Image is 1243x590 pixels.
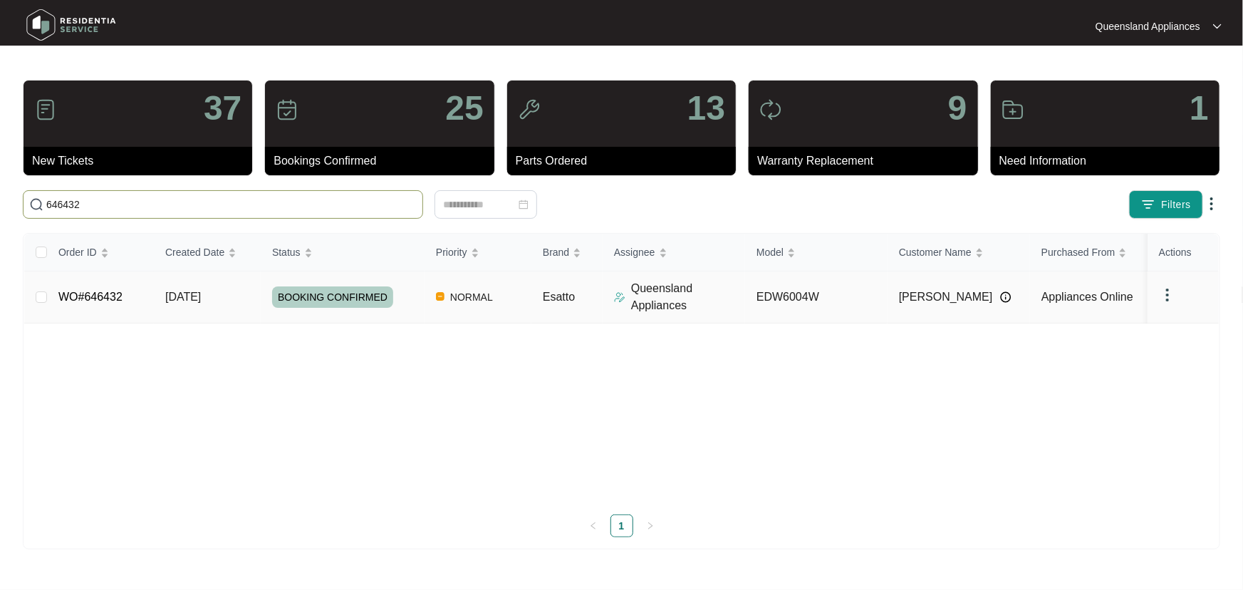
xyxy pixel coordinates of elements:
span: Customer Name [899,244,972,260]
p: 37 [204,91,241,125]
th: Purchased From [1030,234,1172,271]
img: residentia service logo [21,4,121,46]
span: [PERSON_NAME] [899,289,993,306]
span: Priority [436,244,467,260]
p: 9 [948,91,967,125]
span: NORMAL [444,289,499,306]
th: Assignee [603,234,745,271]
span: Filters [1161,197,1191,212]
button: left [582,514,605,537]
p: 25 [445,91,483,125]
button: filter iconFilters [1129,190,1203,219]
p: Queensland Appliances [631,280,745,314]
span: Purchased From [1041,244,1115,260]
a: WO#646432 [58,291,123,303]
span: right [646,522,655,530]
button: right [639,514,662,537]
p: Warranty Replacement [757,152,977,170]
th: Priority [425,234,531,271]
li: Previous Page [582,514,605,537]
span: Status [272,244,301,260]
img: icon [1002,98,1024,121]
span: Esatto [543,291,575,303]
img: icon [34,98,57,121]
p: New Tickets [32,152,252,170]
th: Order ID [47,234,154,271]
img: Vercel Logo [436,292,444,301]
p: Bookings Confirmed [274,152,494,170]
p: Need Information [999,152,1219,170]
th: Actions [1148,234,1219,271]
span: Created Date [165,244,224,260]
th: Model [745,234,888,271]
span: Order ID [58,244,97,260]
img: dropdown arrow [1159,286,1176,304]
span: Assignee [614,244,655,260]
span: Appliances Online [1041,291,1133,303]
img: dropdown arrow [1203,195,1220,212]
img: Assigner Icon [614,291,625,303]
a: 1 [611,515,633,537]
span: BOOKING CONFIRMED [272,286,393,308]
img: Info icon [1000,291,1011,303]
input: Search by Order Id, Assignee Name, Customer Name, Brand and Model [46,197,417,212]
p: Queensland Appliances [1096,19,1200,33]
span: left [589,522,598,530]
li: 1 [610,514,633,537]
p: 13 [687,91,725,125]
p: Parts Ordered [516,152,736,170]
li: Next Page [639,514,662,537]
span: Model [756,244,784,260]
img: search-icon [29,197,43,212]
span: [DATE] [165,291,201,303]
th: Created Date [154,234,261,271]
img: filter icon [1141,197,1155,212]
img: dropdown arrow [1213,23,1222,30]
img: icon [276,98,298,121]
p: 1 [1190,91,1209,125]
th: Status [261,234,425,271]
th: Customer Name [888,234,1030,271]
span: Brand [543,244,569,260]
td: EDW6004W [745,271,888,324]
img: icon [759,98,782,121]
img: icon [518,98,541,121]
th: Brand [531,234,603,271]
